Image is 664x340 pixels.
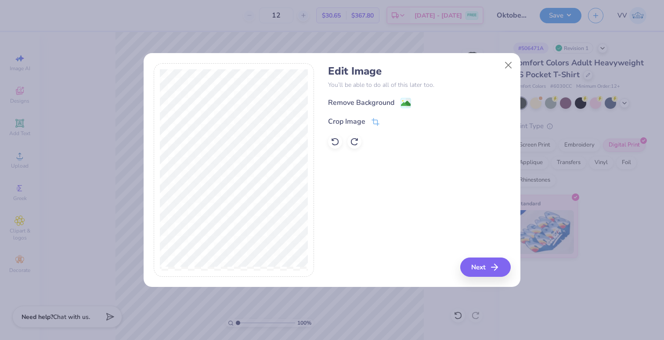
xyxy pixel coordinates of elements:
button: Close [500,57,517,74]
p: You’ll be able to do all of this later too. [328,80,510,89]
h4: Edit Image [328,65,510,78]
button: Next [460,258,511,277]
div: Remove Background [328,97,394,108]
div: Crop Image [328,116,365,127]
